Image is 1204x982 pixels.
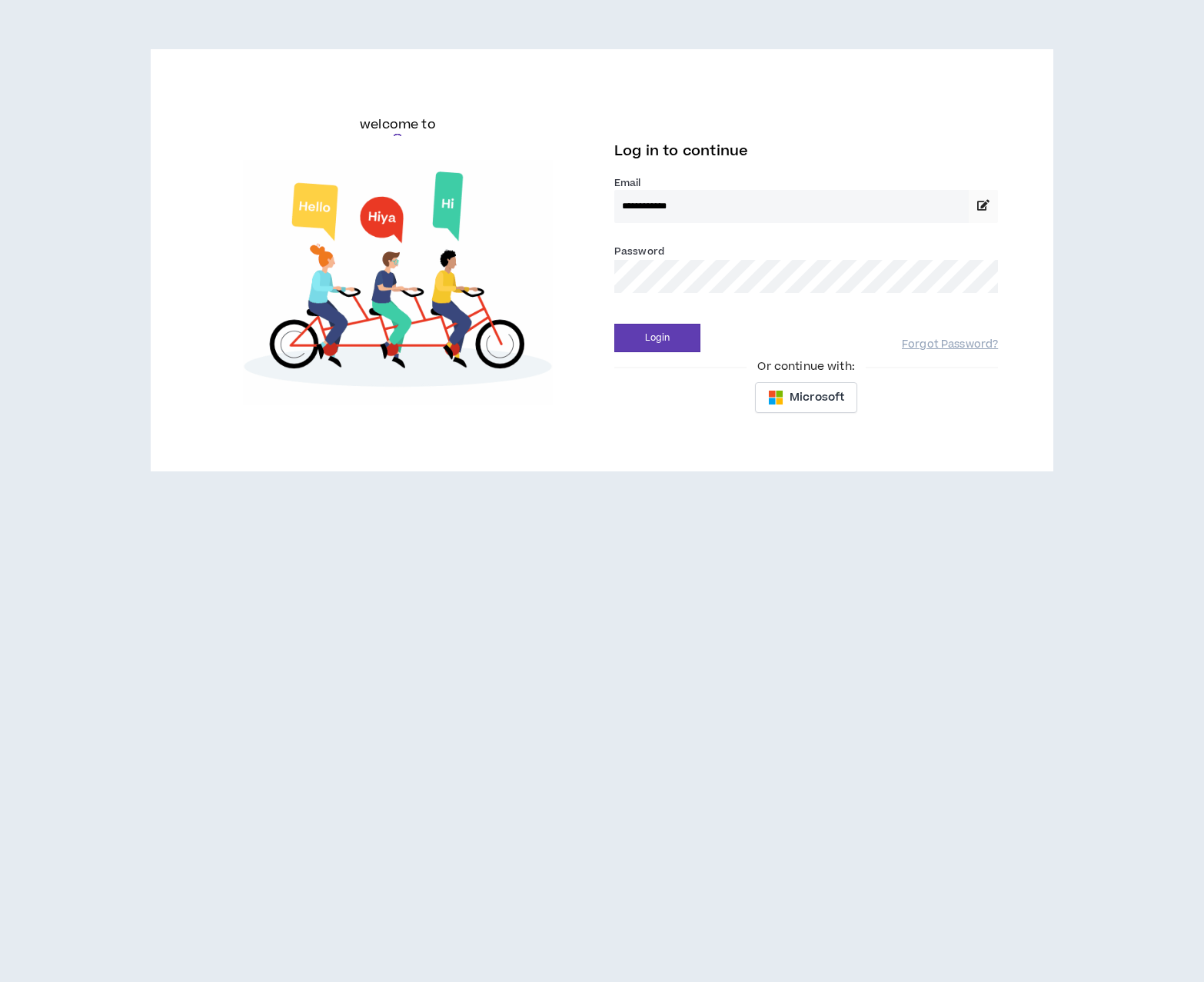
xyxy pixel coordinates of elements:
a: Forgot Password? [902,338,998,352]
h6: welcome to [360,115,436,134]
label: Email [614,176,998,190]
button: Login [614,324,700,352]
button: Microsoft [755,382,857,413]
span: Microsoft [790,389,844,406]
label: Password [614,245,664,258]
span: Log in to continue [614,141,748,161]
span: Or continue with: [747,358,865,375]
img: Welcome to Wripple [206,160,590,405]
